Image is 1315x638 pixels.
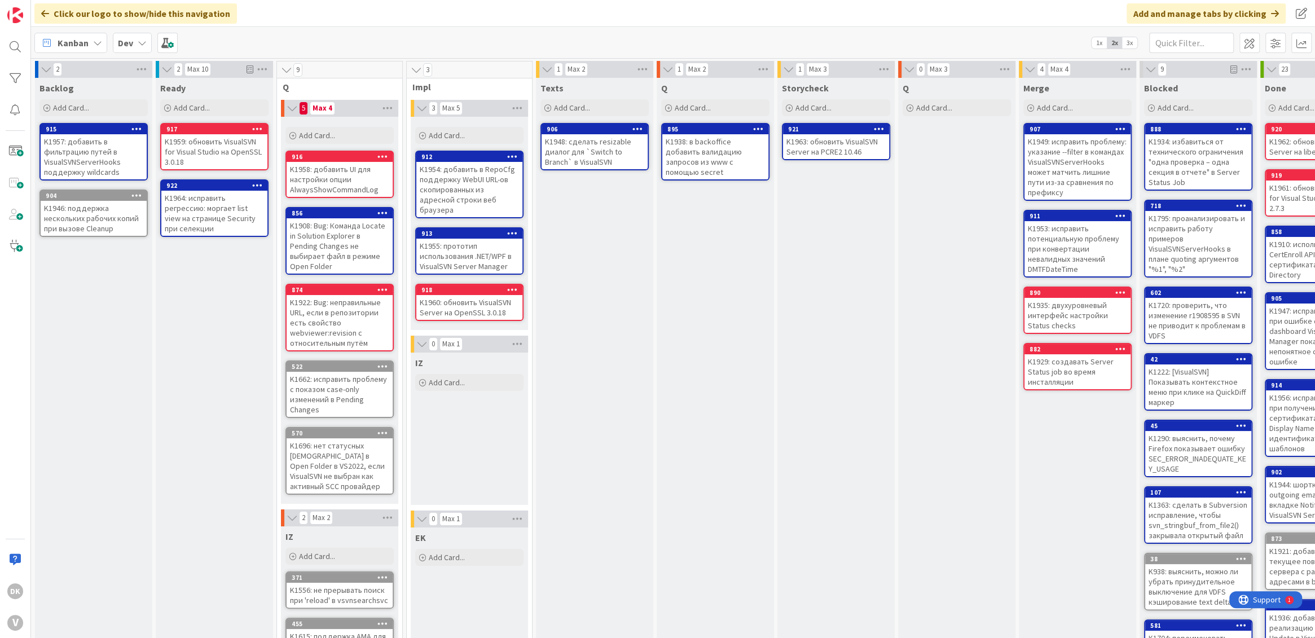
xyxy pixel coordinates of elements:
span: Add Card... [1037,103,1073,113]
div: 455 [292,620,393,628]
div: Max 4 [1050,67,1068,72]
div: 882K1929: создавать Server Status job во время инсталляции [1024,344,1131,389]
span: Support [24,2,51,15]
div: 911 [1024,211,1131,221]
div: 581 [1145,621,1251,631]
span: 3 [429,102,438,115]
span: Add Card... [429,552,465,562]
div: 856K1908: Bug: Команда Locate in Solution Explorer в Pending Changes не выбирает файл в режиме Op... [287,208,393,274]
div: K1958: добавить UI для настройки опции AlwaysShowCommandLog [287,162,393,197]
div: 371 [287,573,393,583]
div: 916K1958: добавить UI для настройки опции AlwaysShowCommandLog [287,152,393,197]
div: K1922: Bug: неправильные URL, если в репозитории есть свойство webviewer:revision с относительным... [287,295,393,350]
div: 371K1556: не прерывать поиск при 'reload' в vsvnsearchsvc [287,573,393,608]
span: Add Card... [916,103,952,113]
div: K1960: обновить VisualSVN Server на OpenSSL 3.0.18 [416,295,522,320]
div: 907 [1030,125,1131,133]
span: Kanban [58,36,89,50]
div: K1954: добавить в RepoCfg поддержку WebUI URL-ов скопированных из адресной строки веб браузера [416,162,522,217]
div: 917 [161,124,267,134]
span: 2x [1107,37,1122,49]
div: 602 [1150,289,1251,297]
div: 107 [1150,489,1251,496]
span: Ready [160,82,186,94]
div: 895 [662,124,768,134]
div: 888 [1145,124,1251,134]
input: Quick Filter... [1149,33,1234,53]
div: Add and manage tabs by clicking [1127,3,1286,24]
div: K1363: сделать в Subversion исправление, чтобы svn_stringbuf_from_file2() закрывала открытый файл [1145,498,1251,543]
div: 45 [1150,422,1251,430]
div: 581 [1150,622,1251,630]
span: EK [415,532,426,543]
div: K1908: Bug: Команда Locate in Solution Explorer в Pending Changes не выбирает файл в режиме Open ... [287,218,393,274]
div: 38 [1150,555,1251,563]
span: 4 [1037,63,1046,76]
span: Add Card... [53,103,89,113]
span: Q [661,82,667,94]
div: 42 [1150,355,1251,363]
div: 882 [1024,344,1131,354]
div: 38 [1145,554,1251,564]
div: K1929: создавать Server Status job во время инсталляции [1024,354,1131,389]
span: 23 [1278,63,1291,76]
img: Visit kanbanzone.com [7,7,23,23]
div: 45 [1145,421,1251,431]
div: 602K1720: проверить, что изменение r1908595 в SVN не приводит к проблемам в VDFS [1145,288,1251,343]
div: 718 [1145,201,1251,211]
div: 895 [667,125,768,133]
span: 5 [299,102,308,115]
div: 906K1948: сделать resizable диалог для `Switch to Branch` в VisualSVN [542,124,648,169]
div: 522K1662: исправить проблему с показом case-only изменений в Pending Changes [287,362,393,417]
div: K1720: проверить, что изменение r1908595 в SVN не приводит к проблемам в VDFS [1145,298,1251,343]
div: K1955: прототип использования .NET/WPF в VisualSVN Server Manager [416,239,522,274]
div: 904 [46,192,147,200]
span: Texts [540,82,564,94]
div: 922K1964: исправить регрессию: моргает list view на странице Security при селекции [161,181,267,236]
span: Done [1265,82,1286,94]
span: Add Card... [299,551,335,561]
div: 922 [166,182,267,190]
div: 890 [1024,288,1131,298]
span: IZ [285,531,293,542]
span: 1x [1092,37,1107,49]
div: K1948: сделать resizable диалог для `Switch to Branch` в VisualSVN [542,134,648,169]
div: 918 [421,286,522,294]
div: K1959: обновить VisualSVN for Visual Studio на OpenSSL 3.0.18 [161,134,267,169]
div: 882 [1030,345,1131,353]
div: K1795: проанализировать и исправить работу примеров VisualSVNServerHooks в плане quoting аргумент... [1145,211,1251,276]
span: Add Card... [554,103,590,113]
div: 1 [59,5,61,14]
div: 922 [161,181,267,191]
div: 911K1953: исправить потенциальную проблему при конвертации невалидных значений DMTFDateTime [1024,211,1131,276]
div: Max 2 [313,515,330,521]
div: 915K1957: добавить в фильтрацию путей в VisualSVNServerHooks поддержку wildcards [41,124,147,179]
div: 602 [1145,288,1251,298]
div: 371 [292,574,393,582]
div: 906 [542,124,648,134]
div: K1556: не прерывать поиск при 'reload' в vsvnsearchsvc [287,583,393,608]
div: K1935: двухуровневый интерфейс настройки Status checks [1024,298,1131,333]
div: V [7,615,23,631]
span: 9 [293,63,302,77]
span: 3 [423,63,432,77]
div: 904K1946: поддержка нескольких рабочих копий при вызове Cleanup [41,191,147,236]
div: 718K1795: проанализировать и исправить работу примеров VisualSVNServerHooks в плане quoting аргум... [1145,201,1251,276]
span: Add Card... [174,103,210,113]
div: 570 [287,428,393,438]
div: DK [7,583,23,599]
div: 888K1934: избавиться от технического ограничения "одна проверка – одна секция в отчете" в Server ... [1145,124,1251,190]
span: Blocked [1144,82,1178,94]
div: 42K1222: [VisualSVN] Показывать контекстное меню при клике на QuickDiff маркер [1145,354,1251,410]
span: 0 [429,337,438,351]
div: 522 [292,363,393,371]
div: K1222: [VisualSVN] Показывать контекстное меню при клике на QuickDiff маркер [1145,364,1251,410]
span: Add Card... [429,377,465,388]
span: Impl [412,81,518,93]
div: 570 [292,429,393,437]
span: Add Card... [795,103,832,113]
span: 9 [1158,63,1167,76]
div: 912K1954: добавить в RepoCfg поддержку WebUI URL-ов скопированных из адресной строки веб браузера [416,152,522,217]
div: K1946: поддержка нескольких рабочих копий при вызове Cleanup [41,201,147,236]
div: K1964: исправить регрессию: моргает list view на странице Security при селекции [161,191,267,236]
